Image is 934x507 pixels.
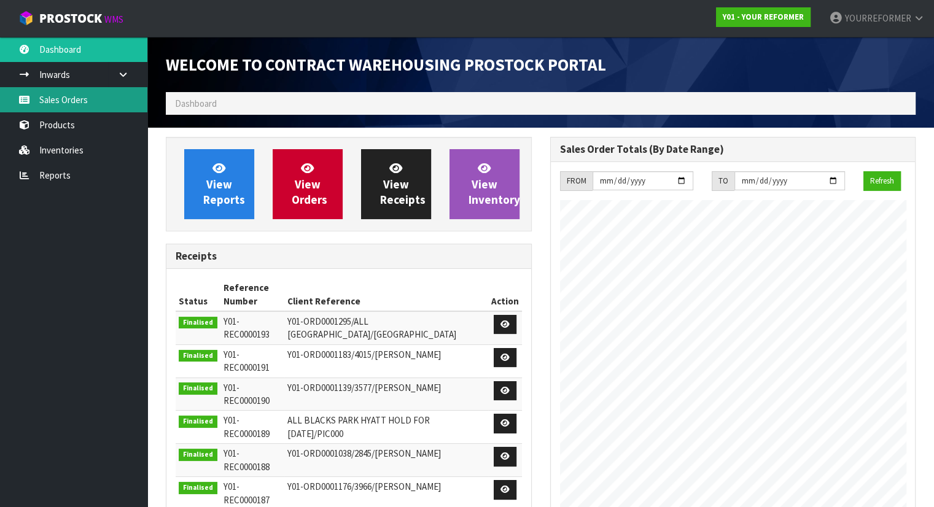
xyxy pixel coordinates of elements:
[104,14,123,25] small: WMS
[220,278,285,311] th: Reference Number
[287,349,441,360] span: Y01-ORD0001183/4015/[PERSON_NAME]
[273,149,343,219] a: ViewOrders
[224,349,270,373] span: Y01-REC0000191
[203,161,245,207] span: View Reports
[184,149,254,219] a: ViewReports
[287,481,441,492] span: Y01-ORD0001176/3966/[PERSON_NAME]
[488,278,522,311] th: Action
[39,10,102,26] span: ProStock
[292,161,327,207] span: View Orders
[560,171,593,191] div: FROM
[469,161,520,207] span: View Inventory
[361,149,431,219] a: ViewReceipts
[712,171,734,191] div: TO
[287,382,441,393] span: Y01-ORD0001139/3577/[PERSON_NAME]
[380,161,426,207] span: View Receipts
[723,12,804,22] strong: Y01 - YOUR REFORMER
[179,317,217,329] span: Finalised
[449,149,520,219] a: ViewInventory
[287,414,430,439] span: ALL BLACKS PARK HYATT HOLD FOR [DATE]/PIC000
[18,10,34,26] img: cube-alt.png
[845,12,911,24] span: YOURREFORMER
[166,54,606,75] span: Welcome to Contract Warehousing ProStock Portal
[179,449,217,461] span: Finalised
[176,250,522,262] h3: Receipts
[560,144,906,155] h3: Sales Order Totals (By Date Range)
[224,414,270,439] span: Y01-REC0000189
[284,278,488,311] th: Client Reference
[224,315,270,340] span: Y01-REC0000193
[179,350,217,362] span: Finalised
[179,482,217,494] span: Finalised
[176,278,220,311] th: Status
[287,447,441,459] span: Y01-ORD0001038/2845/[PERSON_NAME]
[175,98,217,109] span: Dashboard
[224,447,270,472] span: Y01-REC0000188
[179,416,217,428] span: Finalised
[179,382,217,395] span: Finalised
[224,382,270,406] span: Y01-REC0000190
[287,315,456,340] span: Y01-ORD0001295/ALL [GEOGRAPHIC_DATA]/[GEOGRAPHIC_DATA]
[863,171,901,191] button: Refresh
[224,481,270,505] span: Y01-REC0000187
